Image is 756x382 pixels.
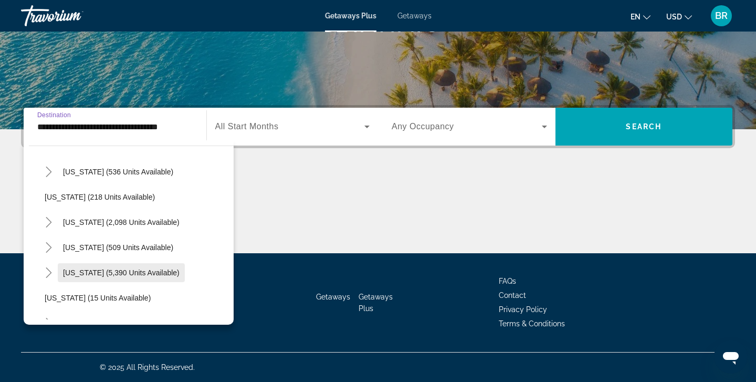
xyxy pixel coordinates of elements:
span: BR [715,11,728,21]
span: © 2025 All Rights Reserved. [100,363,195,371]
span: [US_STATE] (218 units available) [45,193,155,201]
button: [US_STATE] (23 units available) [58,314,174,333]
button: Toggle California (2,098 units available) [39,213,58,232]
button: Change language [631,9,650,24]
button: Change currency [666,9,692,24]
span: [US_STATE] (15 units available) [45,294,151,302]
button: [US_STATE] (536 units available) [58,162,178,181]
span: Destination [37,111,71,118]
button: Toggle Arizona (536 units available) [39,163,58,181]
button: Toggle Colorado (509 units available) [39,239,58,257]
button: [US_STATE] (509 units available) [58,238,178,257]
a: Privacy Policy [499,305,547,314]
a: FAQs [499,277,516,285]
span: Any Occupancy [392,122,454,131]
a: Getaways [316,293,350,301]
div: Search widget [24,108,732,146]
button: [US_STATE] (15 units available) [39,288,234,307]
span: Search [626,122,661,131]
span: en [631,13,640,21]
button: [US_STATE] (2,098 units available) [58,213,185,232]
a: Terms & Conditions [499,319,565,328]
button: Toggle Hawaii (23 units available) [39,314,58,333]
span: [US_STATE] (509 units available) [63,243,173,252]
span: [US_STATE] (5,390 units available) [63,269,180,277]
button: Search [555,108,733,146]
button: User Menu [708,5,735,27]
span: USD [666,13,682,21]
span: [US_STATE] (2,098 units available) [63,218,180,226]
a: Getaways Plus [325,12,376,20]
button: Toggle Florida (5,390 units available) [39,264,58,282]
a: Travorium [21,2,126,29]
a: Getaways Plus [359,293,393,313]
a: Contact [499,291,526,300]
button: [US_STATE] (218 units available) [39,188,234,207]
span: [US_STATE] (536 units available) [63,168,173,176]
span: All Start Months [215,122,279,131]
iframe: Botón para iniciar la ventana de mensajería [714,340,748,374]
button: [US_STATE] (5,390 units available) [58,263,185,282]
span: [US_STATE] (23 units available) [63,319,169,327]
a: Getaways [397,12,432,20]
